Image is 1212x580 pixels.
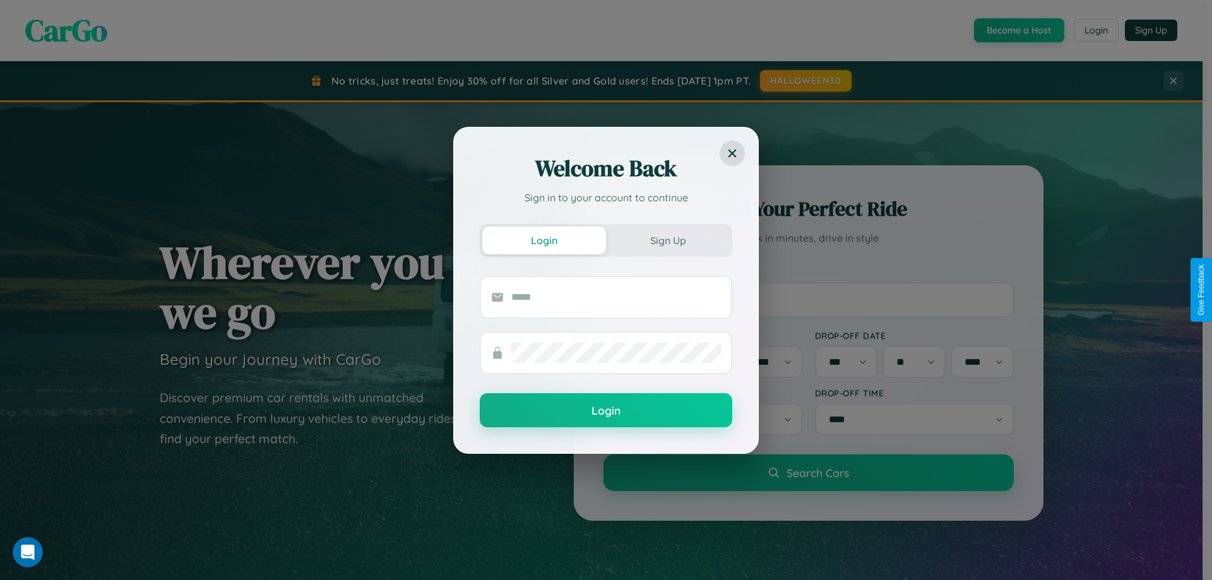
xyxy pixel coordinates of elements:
[480,153,732,184] h2: Welcome Back
[13,537,43,567] iframe: Intercom live chat
[480,393,732,427] button: Login
[480,190,732,205] p: Sign in to your account to continue
[606,227,730,254] button: Sign Up
[1197,264,1206,316] div: Give Feedback
[482,227,606,254] button: Login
